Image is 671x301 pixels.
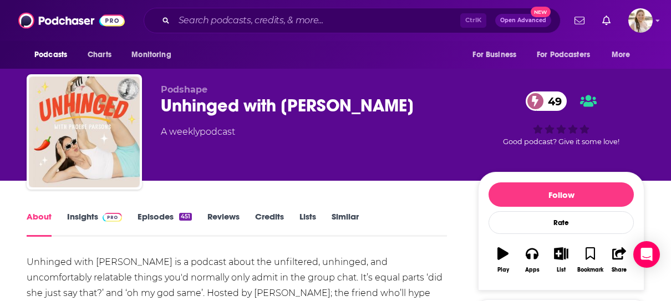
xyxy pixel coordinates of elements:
[80,44,118,65] a: Charts
[161,125,235,139] div: A weekly podcast
[598,11,615,30] a: Show notifications dropdown
[34,47,67,63] span: Podcasts
[144,8,561,33] div: Search podcasts, credits, & more...
[633,241,660,268] div: Open Intercom Messenger
[18,10,125,31] img: Podchaser - Follow, Share and Rate Podcasts
[497,267,509,273] div: Play
[604,44,644,65] button: open menu
[124,44,185,65] button: open menu
[29,76,140,187] img: Unhinged with Phoebe Parsons
[547,240,576,280] button: List
[531,7,551,17] span: New
[472,47,516,63] span: For Business
[537,47,590,63] span: For Podcasters
[495,14,551,27] button: Open AdvancedNew
[332,211,359,237] a: Similar
[88,47,111,63] span: Charts
[179,213,192,221] div: 451
[628,8,653,33] img: User Profile
[500,18,546,23] span: Open Advanced
[570,11,589,30] a: Show notifications dropdown
[299,211,316,237] a: Lists
[525,267,540,273] div: Apps
[628,8,653,33] span: Logged in as acquavie
[526,91,567,111] a: 49
[27,44,82,65] button: open menu
[628,8,653,33] button: Show profile menu
[612,267,627,273] div: Share
[557,267,566,273] div: List
[577,267,603,273] div: Bookmark
[103,213,122,222] img: Podchaser Pro
[131,47,171,63] span: Monitoring
[174,12,460,29] input: Search podcasts, credits, & more...
[489,211,634,234] div: Rate
[489,240,517,280] button: Play
[465,44,530,65] button: open menu
[138,211,192,237] a: Episodes451
[207,211,240,237] a: Reviews
[576,240,604,280] button: Bookmark
[478,84,644,153] div: 49Good podcast? Give it some love!
[255,211,284,237] a: Credits
[605,240,634,280] button: Share
[161,84,207,95] span: Podshape
[67,211,122,237] a: InsightsPodchaser Pro
[612,47,631,63] span: More
[489,182,634,207] button: Follow
[503,137,619,146] span: Good podcast? Give it some love!
[27,211,52,237] a: About
[537,91,567,111] span: 49
[460,13,486,28] span: Ctrl K
[517,240,546,280] button: Apps
[530,44,606,65] button: open menu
